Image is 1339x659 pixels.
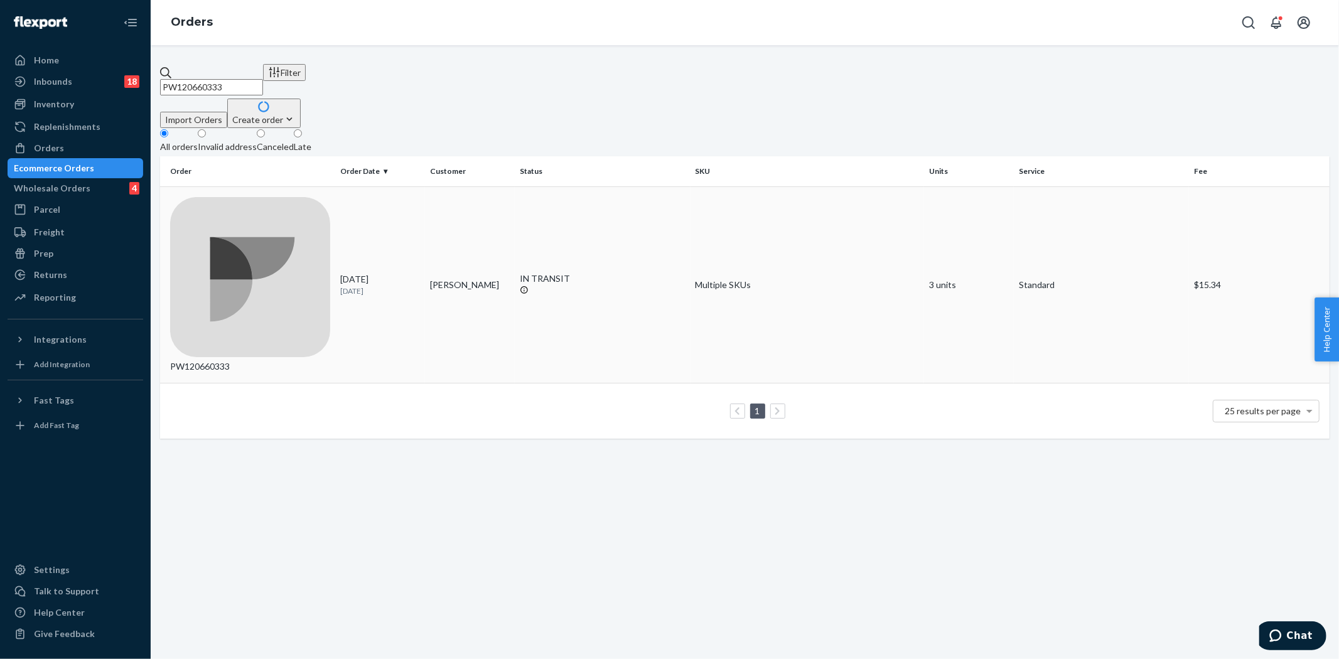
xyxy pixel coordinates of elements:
[160,112,227,128] button: Import Orders
[430,166,510,176] div: Customer
[14,16,67,29] img: Flexport logo
[257,141,294,153] div: Canceled
[34,564,70,576] div: Settings
[34,359,90,370] div: Add Integration
[8,72,143,92] a: Inbounds18
[8,415,143,436] a: Add Fast Tag
[294,141,311,153] div: Late
[198,141,257,153] div: Invalid address
[8,244,143,264] a: Prep
[1259,621,1326,653] iframe: Opens a widget where you can chat to one of our agents
[34,98,74,110] div: Inventory
[124,75,139,88] div: 18
[227,99,301,128] button: Create order
[160,79,263,95] input: Search orders
[1019,279,1184,291] p: Standard
[8,117,143,137] a: Replenishments
[335,156,425,186] th: Order Date
[8,158,143,178] a: Ecommerce Orders
[14,162,94,174] div: Ecommerce Orders
[520,272,685,285] div: IN TRANSIT
[34,606,85,619] div: Help Center
[257,129,265,137] input: Canceled
[8,287,143,308] a: Reporting
[8,222,143,242] a: Freight
[8,200,143,220] a: Parcel
[1189,156,1330,186] th: Fee
[8,560,143,580] a: Settings
[1014,156,1189,186] th: Service
[8,355,143,375] a: Add Integration
[1189,186,1330,383] td: $15.34
[1225,405,1301,416] span: 25 results per page
[160,156,335,186] th: Order
[691,156,925,186] th: SKU
[8,138,143,158] a: Orders
[34,54,59,67] div: Home
[268,66,301,79] div: Filter
[171,15,213,29] a: Orders
[1315,297,1339,362] button: Help Center
[34,142,64,154] div: Orders
[34,291,76,304] div: Reporting
[8,94,143,114] a: Inventory
[263,64,306,81] button: Filter
[753,405,763,416] a: Page 1 is your current page
[118,10,143,35] button: Close Navigation
[14,182,90,195] div: Wholesale Orders
[515,156,690,186] th: Status
[1236,10,1261,35] button: Open Search Box
[34,247,53,260] div: Prep
[8,390,143,410] button: Fast Tags
[8,178,143,198] a: Wholesale Orders4
[170,197,330,373] div: PW120660333
[340,286,420,296] p: [DATE]
[34,420,79,431] div: Add Fast Tag
[1291,10,1316,35] button: Open account menu
[294,129,302,137] input: Late
[34,394,74,407] div: Fast Tags
[160,129,168,137] input: All orders
[924,156,1014,186] th: Units
[924,186,1014,383] td: 3 units
[232,113,296,126] div: Create order
[1264,10,1289,35] button: Open notifications
[8,581,143,601] button: Talk to Support
[8,50,143,70] a: Home
[34,585,99,597] div: Talk to Support
[34,75,72,88] div: Inbounds
[160,141,198,153] div: All orders
[8,603,143,623] a: Help Center
[198,129,206,137] input: Invalid address
[340,273,420,296] div: [DATE]
[8,329,143,350] button: Integrations
[161,4,223,41] ol: breadcrumbs
[8,265,143,285] a: Returns
[8,624,143,644] button: Give Feedback
[129,182,139,195] div: 4
[34,333,87,346] div: Integrations
[34,226,65,238] div: Freight
[34,121,100,133] div: Replenishments
[691,186,925,383] td: Multiple SKUs
[34,269,67,281] div: Returns
[425,186,515,383] td: [PERSON_NAME]
[34,203,60,216] div: Parcel
[34,628,95,640] div: Give Feedback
